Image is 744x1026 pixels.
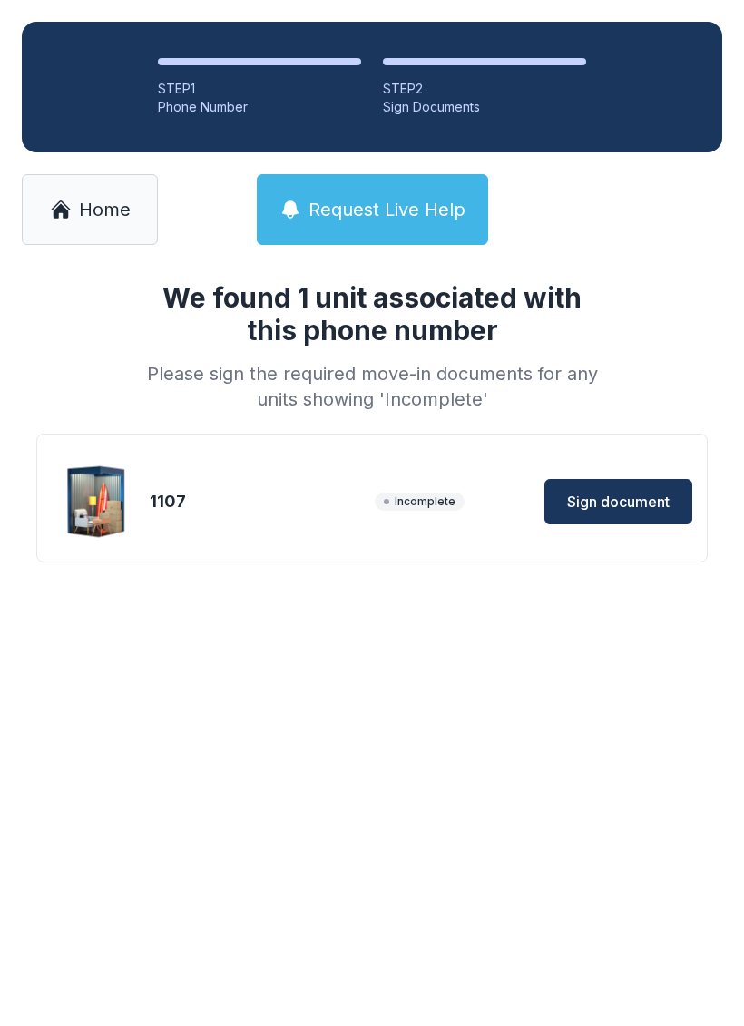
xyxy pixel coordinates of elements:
div: STEP 1 [158,80,361,98]
div: Sign Documents [383,98,586,116]
span: Request Live Help [308,197,465,222]
div: Please sign the required move-in documents for any units showing 'Incomplete' [140,361,604,412]
h1: We found 1 unit associated with this phone number [140,281,604,347]
div: STEP 2 [383,80,586,98]
span: Incomplete [375,493,465,511]
div: 1107 [150,489,367,514]
div: Phone Number [158,98,361,116]
span: Sign document [567,491,670,513]
span: Home [79,197,131,222]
